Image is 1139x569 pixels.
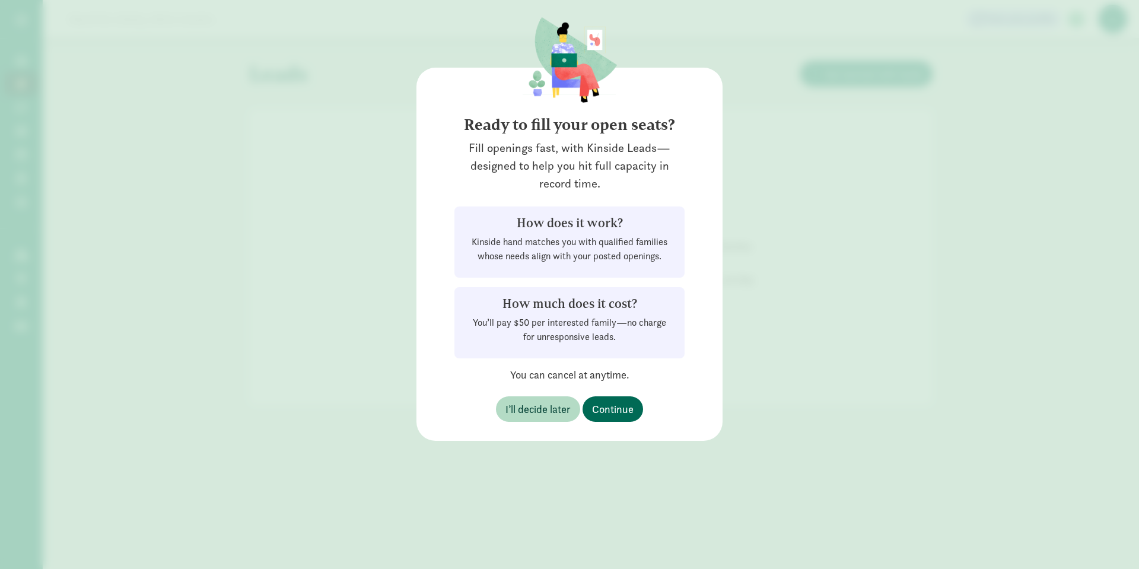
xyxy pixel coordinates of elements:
button: Continue [583,396,643,422]
p: You’ll pay $50 per interested family—no charge for unresponsive leads. [469,316,670,344]
button: I’ll decide later [496,396,580,422]
h5: How much does it cost? [469,297,670,311]
span: Continue [592,401,634,417]
h4: Ready to fill your open seats? [435,115,704,134]
h5: How does it work? [469,216,670,230]
p: You can cancel at anytime. [454,368,685,382]
p: Kinside hand matches you with qualified families whose needs align with your posted openings. [469,235,670,263]
div: Fill openings fast, with Kinside Leads—designed to help you hit full capacity in record time. [435,139,704,192]
iframe: Chat Widget [1080,512,1139,569]
span: I’ll decide later [505,401,571,417]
